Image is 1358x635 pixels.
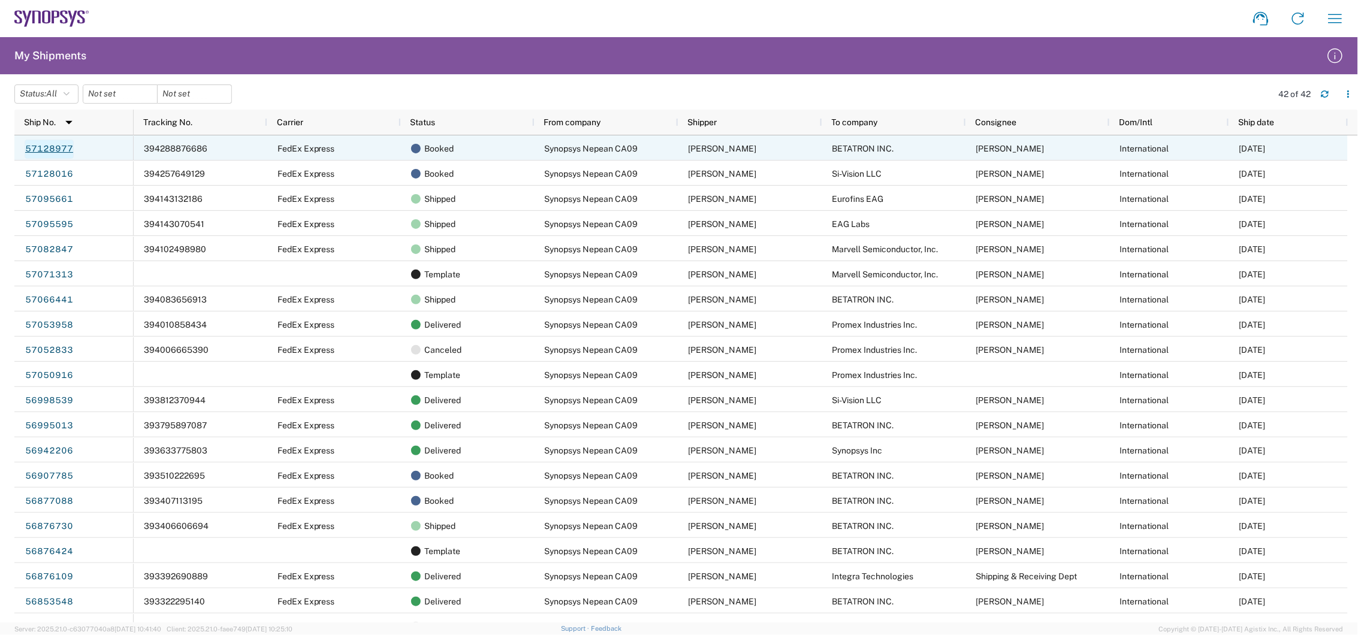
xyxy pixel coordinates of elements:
span: Shipper [688,117,717,127]
span: Synopsys Nepean CA09 [545,320,638,329]
span: Delivered [425,438,461,463]
span: Booked [425,136,454,161]
span: International [1120,345,1169,355]
input: Not set [158,85,231,103]
span: Synopsys Nepean CA09 [545,446,638,455]
span: 10/10/2025 [1239,194,1266,204]
span: FedEx Express [277,395,335,405]
span: BETATRON INC. [832,496,894,506]
a: 57095661 [25,190,74,209]
span: 10/09/2025 [1239,295,1266,304]
span: Integra Technologies [832,571,914,581]
span: Promex Industries Inc. [832,370,918,380]
a: 56876109 [25,567,74,586]
a: 56907785 [25,467,74,486]
a: Feedback [591,625,621,632]
span: International [1120,546,1169,556]
a: 57052833 [25,341,74,360]
span: Carrier [277,117,303,127]
span: 10/09/2025 [1239,244,1266,254]
span: FedEx Express [277,219,335,229]
span: Shahrukh Riaz [689,521,757,531]
span: 09/22/2025 [1239,521,1266,531]
span: FedEx Express [277,496,335,506]
span: Synopsys Nepean CA09 [545,194,638,204]
span: 10/02/2025 [1239,395,1266,405]
span: Synopsys Nepean CA09 [545,244,638,254]
span: International [1120,270,1169,279]
span: BETATRON INC. [832,295,894,304]
span: Rosie Medina [976,345,1045,355]
span: International [1120,521,1169,531]
span: International [1120,320,1169,329]
span: BETATRON INC. [832,421,894,430]
span: Sayyid Ali [976,219,1045,229]
span: Shipped [425,211,456,237]
span: Synopsys Nepean CA09 [545,370,638,380]
span: MIKE YOUNG [976,144,1045,153]
span: Shahrukh Riaz [689,144,757,153]
span: International [1120,446,1169,455]
span: International [1120,244,1169,254]
span: Delivered [425,388,461,413]
a: 56876730 [25,517,74,536]
span: FedEx Express [277,471,335,480]
span: Synopsys Nepean CA09 [545,496,638,506]
span: BETATRON INC. [832,546,894,556]
span: Shipped [425,287,456,312]
span: 394143132186 [144,194,203,204]
span: Promex Industries Inc. [832,345,918,355]
span: 394288876686 [144,144,207,153]
span: FedEx Express [277,144,335,153]
span: Shahrukh Riaz [689,370,757,380]
span: 10/07/2025 [1239,370,1266,380]
span: 09/23/2025 [1239,546,1266,556]
span: Synopsys Nepean CA09 [545,295,638,304]
span: Booked [425,463,454,488]
span: Shahrukh Riaz [689,471,757,480]
span: Copyright © [DATE]-[DATE] Agistix Inc., All Rights Reserved [1159,624,1344,634]
a: 56876424 [25,542,74,561]
span: 393812370944 [144,395,206,405]
span: FedEx Express [277,345,335,355]
a: 56942206 [25,442,74,461]
span: [DATE] 10:25:10 [246,625,292,633]
span: Booked [425,488,454,513]
span: From company [544,117,601,127]
span: International [1120,571,1169,581]
span: Dom/Intl [1119,117,1153,127]
span: Shipped [425,186,456,211]
span: FedEx Express [277,169,335,179]
span: MIKE YOUNG [976,597,1045,606]
span: 09/23/2025 [1239,471,1266,480]
a: 57095595 [25,215,74,234]
span: Synopsys Nepean CA09 [545,169,638,179]
h2: My Shipments [14,49,86,63]
a: 57071313 [25,265,74,285]
span: 393392690889 [144,571,208,581]
span: 394006665390 [144,345,209,355]
span: 10/08/2025 [1239,270,1266,279]
span: EAG Labs [832,219,870,229]
a: 56877088 [25,492,74,511]
span: Shahrukh Riaz [689,345,757,355]
span: 10/14/2025 [1239,169,1266,179]
a: 56998539 [25,391,74,410]
span: Ship No. [24,117,56,127]
span: FedEx Express [277,295,335,304]
span: International [1120,219,1169,229]
span: BETATRON INC. [832,521,894,531]
div: 42 of 42 [1279,89,1311,99]
span: 393795897087 [144,421,207,430]
span: Shahrukh Riaz [689,244,757,254]
span: 393406606694 [144,521,209,531]
span: 10/07/2025 [1239,345,1266,355]
span: FedEx Express [277,521,335,531]
a: 56995013 [25,416,74,436]
span: Tom Nguyen [976,194,1045,204]
span: FedEx Express [277,320,335,329]
span: 394102498980 [144,244,206,254]
input: Not set [83,85,157,103]
span: International [1120,295,1169,304]
span: Synopsys Nepean CA09 [545,546,638,556]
